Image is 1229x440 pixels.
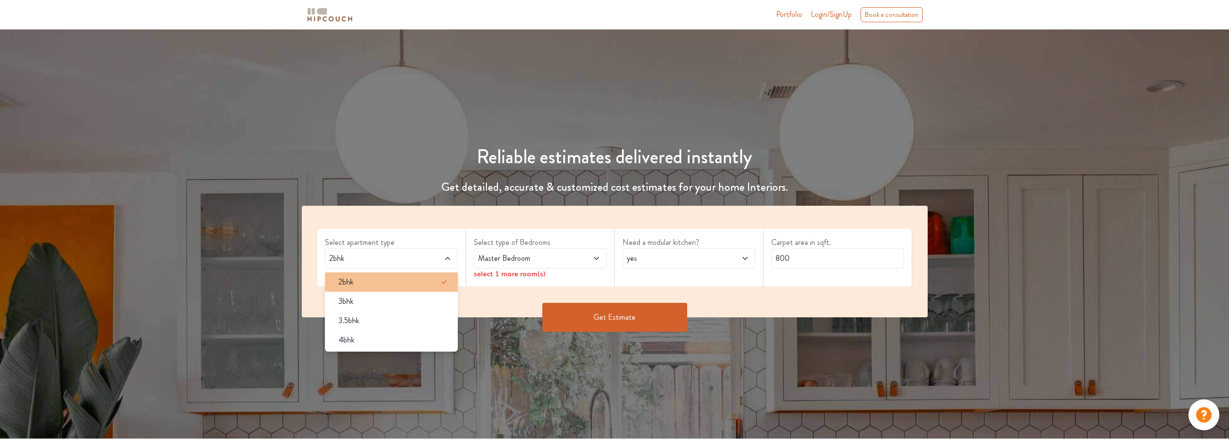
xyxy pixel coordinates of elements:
span: 3bhk [339,296,353,307]
span: logo-horizontal.svg [306,4,354,26]
span: 3.5bhk [339,315,359,326]
label: Need a modular kitchen? [622,237,755,248]
label: Select apartment type [325,237,458,248]
span: 2bhk [339,276,353,288]
span: Master Bedroom [476,253,569,264]
span: 2bhk [327,253,421,264]
a: Portfolio [776,9,802,20]
div: Book a consultation [861,7,923,22]
button: Get Estimate [542,303,687,332]
label: Carpet area in sqft. [771,237,904,248]
h1: Reliable estimates delivered instantly [211,145,1018,169]
h4: Get detailed, accurate & customized cost estimates for your home Interiors. [211,180,1018,194]
span: Login/SignUp [811,9,852,20]
span: yes [625,253,718,264]
label: Select type of Bedrooms [474,237,607,248]
div: select 1 more room(s) [474,269,607,279]
img: logo-horizontal.svg [306,6,354,23]
span: 4bhk [339,334,354,346]
input: Enter area sqft [771,248,904,269]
